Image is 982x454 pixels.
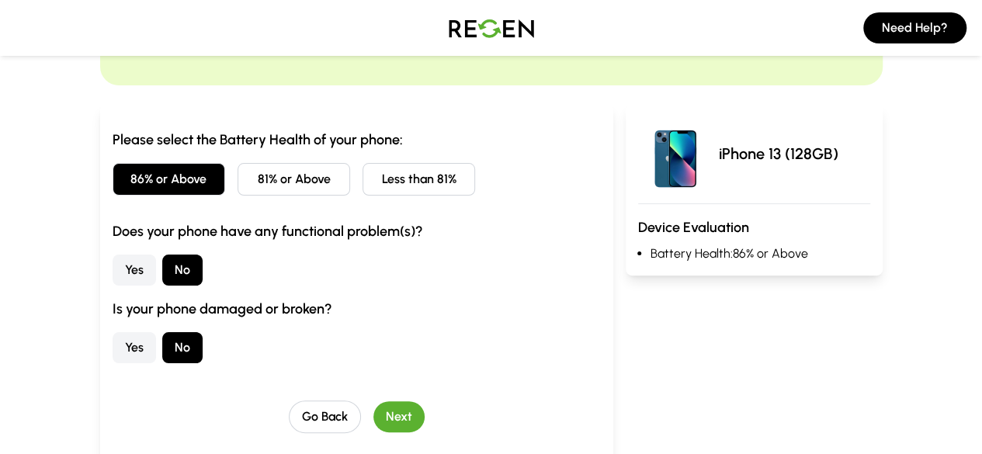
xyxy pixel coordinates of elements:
button: Go Back [289,400,361,433]
button: Need Help? [863,12,966,43]
button: Yes [113,332,156,363]
button: No [162,332,203,363]
h3: Is your phone damaged or broken? [113,298,601,320]
button: 81% or Above [238,163,350,196]
h3: Please select the Battery Health of your phone: [113,129,601,151]
h3: Does your phone have any functional problem(s)? [113,220,601,242]
p: iPhone 13 (128GB) [719,143,838,165]
button: No [162,255,203,286]
h3: Device Evaluation [638,217,870,238]
img: Logo [437,6,546,50]
button: Next [373,401,425,432]
button: Less than 81% [363,163,475,196]
button: 86% or Above [113,163,225,196]
button: Yes [113,255,156,286]
img: iPhone 13 [638,116,713,191]
li: Battery Health: 86% or Above [651,244,870,263]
